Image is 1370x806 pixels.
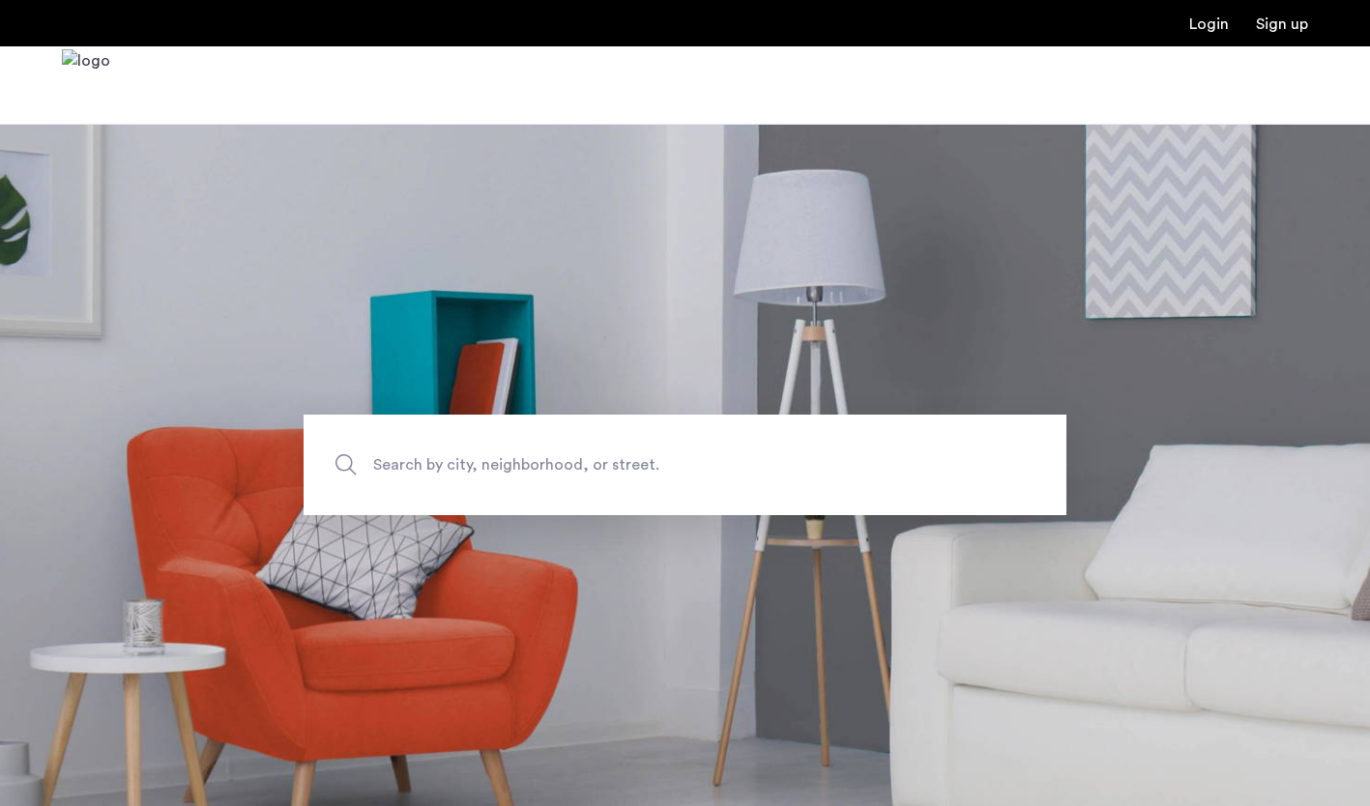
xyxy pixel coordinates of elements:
[373,452,907,478] span: Search by city, neighborhood, or street.
[1189,16,1229,32] a: Login
[304,415,1066,515] input: Apartment Search
[1256,16,1308,32] a: Registration
[62,49,110,122] img: logo
[62,49,110,122] a: Cazamio Logo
